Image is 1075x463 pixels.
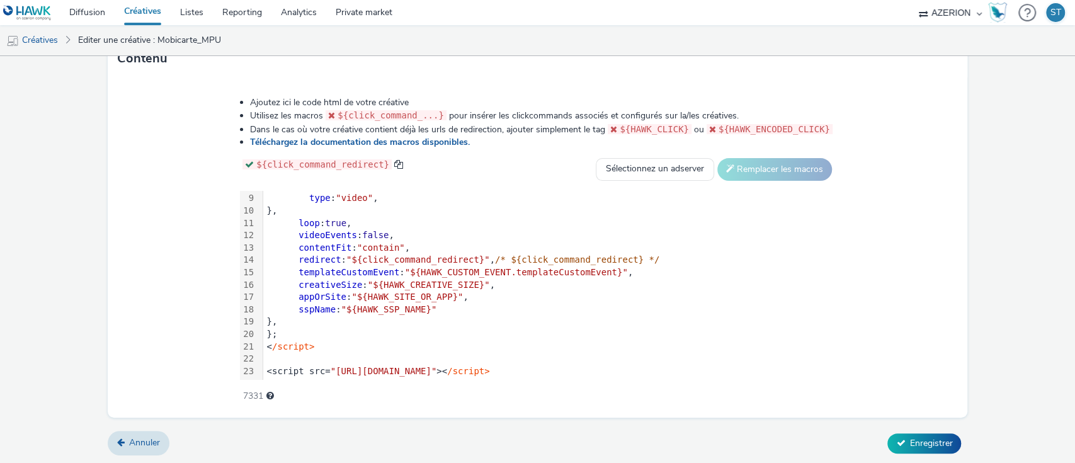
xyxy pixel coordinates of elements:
div: }; [263,328,835,341]
span: /script> [447,366,489,376]
div: 14 [240,254,256,266]
span: "[URL][DOMAIN_NAME]" [331,366,437,376]
div: 18 [240,304,256,316]
img: undefined Logo [3,5,52,21]
h3: Contenu [117,49,168,68]
span: sspName [299,304,336,314]
span: "${HAWK_CREATIVE_SIZE}" [368,280,490,290]
div: : , [263,266,835,279]
span: creativeSize [299,280,362,290]
div: : , [263,229,835,242]
div: : , [263,192,835,205]
div: 15 [240,266,256,279]
div: 9 [240,192,256,205]
span: "${HAWK_CUSTOM_EVENT.templateCustomEvent}" [405,267,628,277]
span: "${click_command_redirect}" [346,254,490,265]
span: true [325,218,346,228]
div: 17 [240,291,256,304]
span: "video" [336,193,373,203]
span: Enregistrer [909,437,952,449]
div: 11 [240,217,256,230]
div: : , [263,254,835,266]
span: ${click_command_redirect} [256,159,389,169]
a: Téléchargez la documentation des macros disponibles. [250,136,475,148]
img: Hawk Academy [988,3,1007,23]
span: appOrSite [299,292,346,302]
span: ${click_command_...} [338,110,444,120]
li: Utilisez les macros pour insérer les clickcommands associés et configurés sur la/les créatives. [250,109,835,122]
div: 12 [240,229,256,242]
span: /script> [272,341,314,352]
a: Annuler [108,431,169,455]
a: Editer une créative : Mobicarte_MPU [72,25,227,55]
div: ST [1050,3,1061,22]
img: mobile [6,35,19,47]
span: contentFit [299,243,351,253]
span: ${HAWK_ENCODED_CLICK} [719,124,830,134]
div: : , [263,279,835,292]
span: templateCustomEvent [299,267,399,277]
button: Remplacer les macros [717,158,832,181]
a: Hawk Academy [988,3,1012,23]
span: redirect [299,254,341,265]
span: 500 [346,181,362,191]
div: : , [263,217,835,230]
div: : , [263,242,835,254]
div: : [263,304,835,316]
div: 20 [240,328,256,341]
div: 13 [240,242,256,254]
div: 23 [240,365,256,378]
li: Dans le cas où votre créative contient déjà les urls de redirection, ajouter simplement le tag ou [250,123,835,136]
div: <script src= >< [263,365,835,378]
div: Longueur maximale conseillée 3000 caractères. [266,390,274,403]
div: 21 [240,341,256,353]
span: loop [299,218,320,228]
div: : , [263,291,835,304]
div: < [263,341,835,353]
div: }, [263,316,835,328]
span: "${HAWK_SITE_OR_APP}" [351,292,463,302]
div: }, [263,205,835,217]
span: type [309,193,331,203]
div: 22 [240,353,256,365]
span: "${HAWK_SSP_NAME}" [341,304,437,314]
span: 7331 [243,390,263,403]
span: "contain" [357,243,405,253]
span: videoEvents [299,230,357,240]
div: 10 [240,205,256,217]
span: Annuler [129,437,160,449]
div: 16 [240,279,256,292]
li: Ajoutez ici le code html de votre créative [250,96,835,109]
span: copy to clipboard [394,160,403,169]
span: false [362,230,389,240]
div: 19 [240,316,256,328]
span: /* ${click_command_redirect} */ [495,254,659,265]
span: ${HAWK_CLICK} [620,124,689,134]
button: Enregistrer [887,433,961,454]
span: height [309,181,341,191]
